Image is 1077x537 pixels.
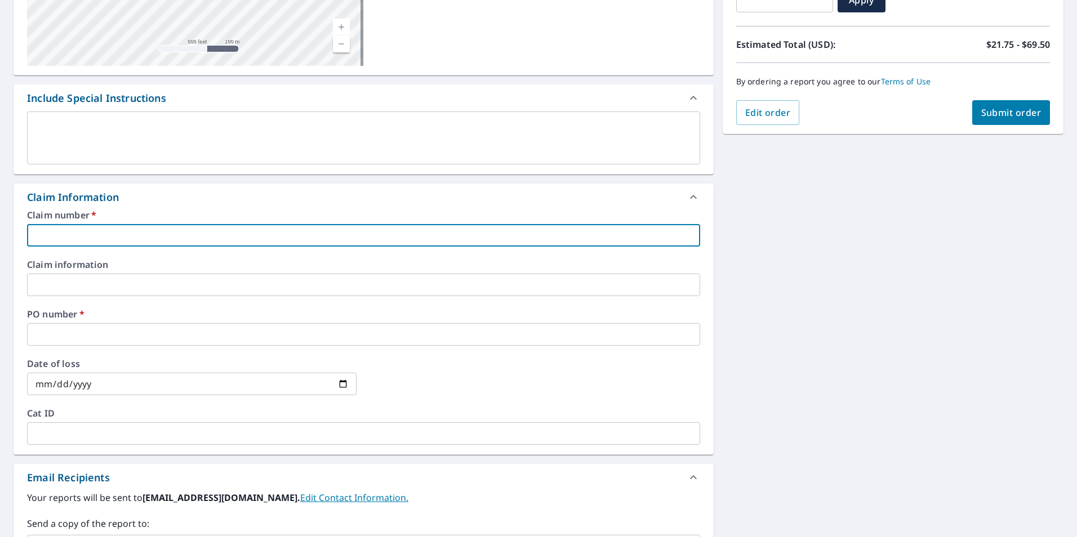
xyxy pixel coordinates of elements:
b: [EMAIL_ADDRESS][DOMAIN_NAME]. [143,491,300,504]
a: Current Level 16, Zoom In [333,19,350,35]
label: Date of loss [27,359,357,368]
p: Estimated Total (USD): [736,38,893,51]
div: Include Special Instructions [27,91,166,106]
div: Claim Information [14,184,714,211]
a: Current Level 16, Zoom Out [333,35,350,52]
div: Email Recipients [27,470,110,485]
div: Claim Information [27,190,119,205]
label: PO number [27,310,700,319]
a: Terms of Use [881,76,931,87]
div: Include Special Instructions [14,84,714,111]
label: Claim information [27,260,700,269]
label: Your reports will be sent to [27,491,700,504]
a: EditContactInfo [300,491,408,504]
span: Submit order [981,106,1042,119]
label: Claim number [27,211,700,220]
button: Submit order [972,100,1051,125]
button: Edit order [736,100,800,125]
div: Email Recipients [14,464,714,491]
p: $21.75 - $69.50 [986,38,1050,51]
label: Cat ID [27,409,700,418]
label: Send a copy of the report to: [27,517,700,530]
p: By ordering a report you agree to our [736,77,1050,87]
span: Edit order [745,106,791,119]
